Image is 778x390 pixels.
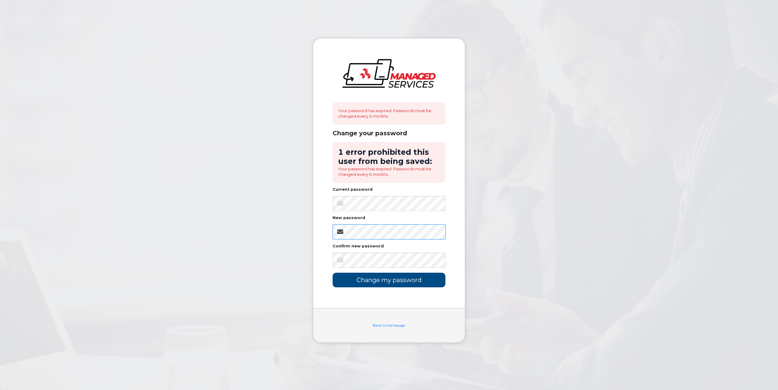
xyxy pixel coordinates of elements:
[333,216,365,220] label: New password
[373,323,405,328] a: Back to homepage
[342,59,436,88] img: logo-large.png
[338,147,440,166] h2: 1 error prohibited this user from being saved:
[333,244,384,248] label: Confirm new password
[333,188,373,192] label: Current password
[333,129,445,137] div: Change your password
[333,273,445,287] input: Change my password
[338,166,440,177] li: Your password has expired. Passwords must be changed every 6 months.
[333,102,445,125] div: Your password has expired. Passwords must be changed every 6 months.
